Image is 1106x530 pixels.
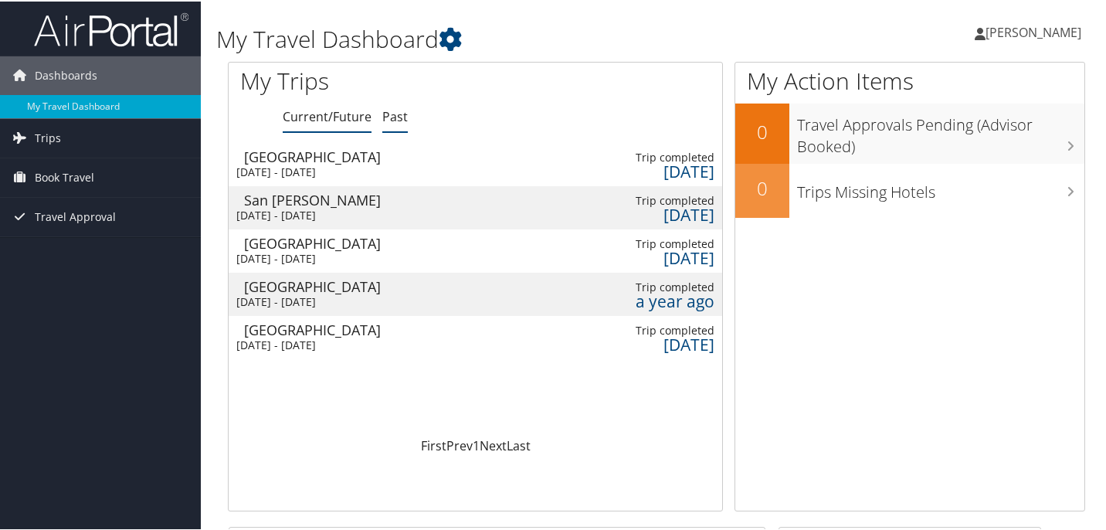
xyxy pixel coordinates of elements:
[735,162,1084,216] a: 0Trips Missing Hotels
[623,336,714,350] div: [DATE]
[623,192,714,206] div: Trip completed
[735,117,789,144] h2: 0
[623,163,714,177] div: [DATE]
[797,105,1084,156] h3: Travel Approvals Pending (Advisor Booked)
[735,102,1084,161] a: 0Travel Approvals Pending (Advisor Booked)
[244,148,400,162] div: [GEOGRAPHIC_DATA]
[623,293,714,307] div: a year ago
[236,207,392,221] div: [DATE] - [DATE]
[382,107,408,124] a: Past
[421,436,446,453] a: First
[797,172,1084,202] h3: Trips Missing Hotels
[236,164,392,178] div: [DATE] - [DATE]
[236,294,392,307] div: [DATE] - [DATE]
[35,196,116,235] span: Travel Approval
[240,63,505,96] h1: My Trips
[623,250,714,263] div: [DATE]
[244,192,400,206] div: San [PERSON_NAME]
[35,55,97,93] span: Dashboards
[446,436,473,453] a: Prev
[244,321,400,335] div: [GEOGRAPHIC_DATA]
[986,22,1081,39] span: [PERSON_NAME]
[975,8,1097,54] a: [PERSON_NAME]
[35,117,61,156] span: Trips
[623,149,714,163] div: Trip completed
[735,174,789,200] h2: 0
[623,206,714,220] div: [DATE]
[244,278,400,292] div: [GEOGRAPHIC_DATA]
[244,235,400,249] div: [GEOGRAPHIC_DATA]
[623,236,714,250] div: Trip completed
[507,436,531,453] a: Last
[283,107,371,124] a: Current/Future
[236,250,392,264] div: [DATE] - [DATE]
[236,337,392,351] div: [DATE] - [DATE]
[35,157,94,195] span: Book Travel
[735,63,1084,96] h1: My Action Items
[216,22,803,54] h1: My Travel Dashboard
[34,10,188,46] img: airportal-logo.png
[623,279,714,293] div: Trip completed
[473,436,480,453] a: 1
[480,436,507,453] a: Next
[623,322,714,336] div: Trip completed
